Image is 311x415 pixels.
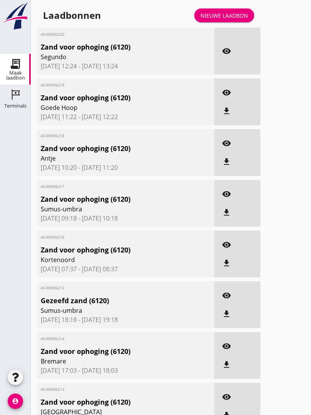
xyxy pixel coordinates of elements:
[222,208,231,217] i: file_download
[41,112,210,121] span: [DATE] 11:22 - [DATE] 12:22
[41,315,210,324] span: [DATE] 18:18 - [DATE] 19:18
[41,154,182,163] span: Antje
[222,392,231,402] i: visibility
[41,103,182,112] span: Goede Hoop
[41,133,182,139] span: 4S-00006218
[41,366,210,375] span: [DATE] 17:03 - [DATE] 18:03
[41,336,182,342] span: 4S-00006214
[41,42,182,52] span: Zand voor ophoging (6120)
[41,264,210,274] span: [DATE] 07:37 - [DATE] 08:37
[41,82,182,88] span: 4S-00006219
[41,32,182,37] span: 4S-00006220
[41,194,182,204] span: Zand voor ophoging (6120)
[222,360,231,369] i: file_download
[41,306,182,315] span: Sumus-umbra
[43,9,101,22] div: Laadbonnen
[4,103,26,108] div: Terminals
[41,295,182,306] span: Gezeefd zand (6120)
[41,357,182,366] span: Bremare
[8,393,23,409] i: account_circle
[222,88,231,97] i: visibility
[222,291,231,300] i: visibility
[222,259,231,268] i: file_download
[222,46,231,56] i: visibility
[222,309,231,319] i: file_download
[194,8,254,22] a: Nieuwe laadbon
[41,52,182,61] span: Segundo
[41,214,210,223] span: [DATE] 09:18 - [DATE] 10:18
[41,184,182,189] span: 4S-00006217
[41,204,182,214] span: Sumus-umbra
[222,240,231,249] i: visibility
[41,93,182,103] span: Zand voor ophoging (6120)
[2,2,29,30] img: logo-small.a267ee39.svg
[222,106,231,116] i: file_download
[41,285,182,291] span: 4S-00006215
[41,397,182,407] span: Zand voor ophoging (6120)
[41,163,210,172] span: [DATE] 10:20 - [DATE] 11:20
[41,61,210,71] span: [DATE] 12:24 - [DATE] 13:24
[41,346,182,357] span: Zand voor ophoging (6120)
[222,342,231,351] i: visibility
[222,189,231,199] i: visibility
[41,234,182,240] span: 4S-00006216
[41,143,182,154] span: Zand voor ophoging (6120)
[222,157,231,166] i: file_download
[41,387,182,392] span: 4S-00006213
[222,139,231,148] i: visibility
[41,245,182,255] span: Zand voor ophoging (6120)
[200,12,248,20] div: Nieuwe laadbon
[41,255,182,264] span: Kortenoord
